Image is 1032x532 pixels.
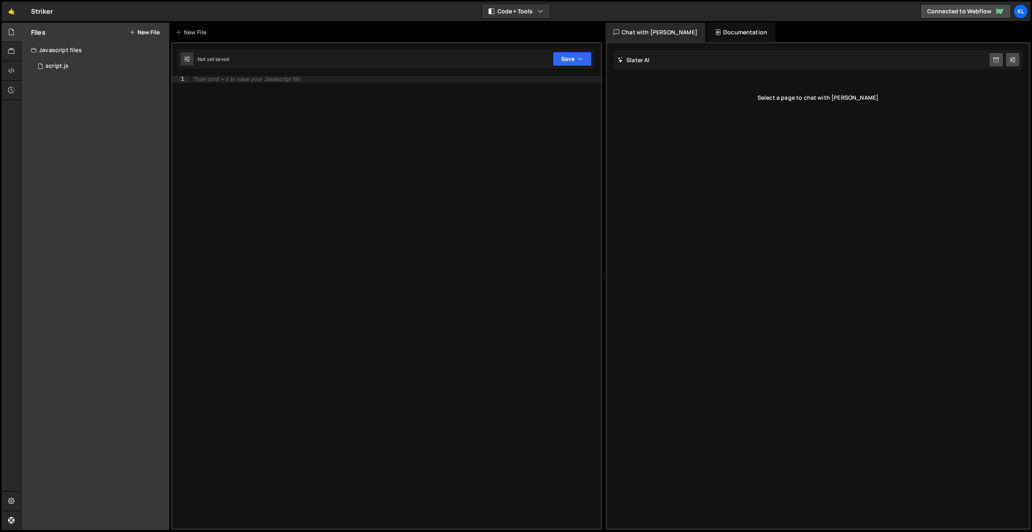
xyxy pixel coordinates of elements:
div: New File [176,28,210,36]
div: 16821/45965.js [31,58,169,74]
h2: Slater AI [618,56,650,64]
div: Striker [31,6,53,16]
div: Type cmd + s to save your Javascript file. [193,76,302,82]
button: Code + Tools [482,4,550,19]
div: script.js [46,63,69,70]
div: 1 [173,76,189,83]
div: Documentation [707,23,775,42]
h2: Files [31,28,46,37]
button: Save [553,52,592,66]
a: Connected to Webflow [920,4,1011,19]
a: Kl [1013,4,1028,19]
div: Chat with [PERSON_NAME] [605,23,705,42]
a: 🤙 [2,2,21,21]
button: New File [129,29,160,36]
div: Select a page to chat with [PERSON_NAME] [614,82,1022,114]
div: Javascript files [21,42,169,58]
div: Not yet saved [198,56,229,63]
